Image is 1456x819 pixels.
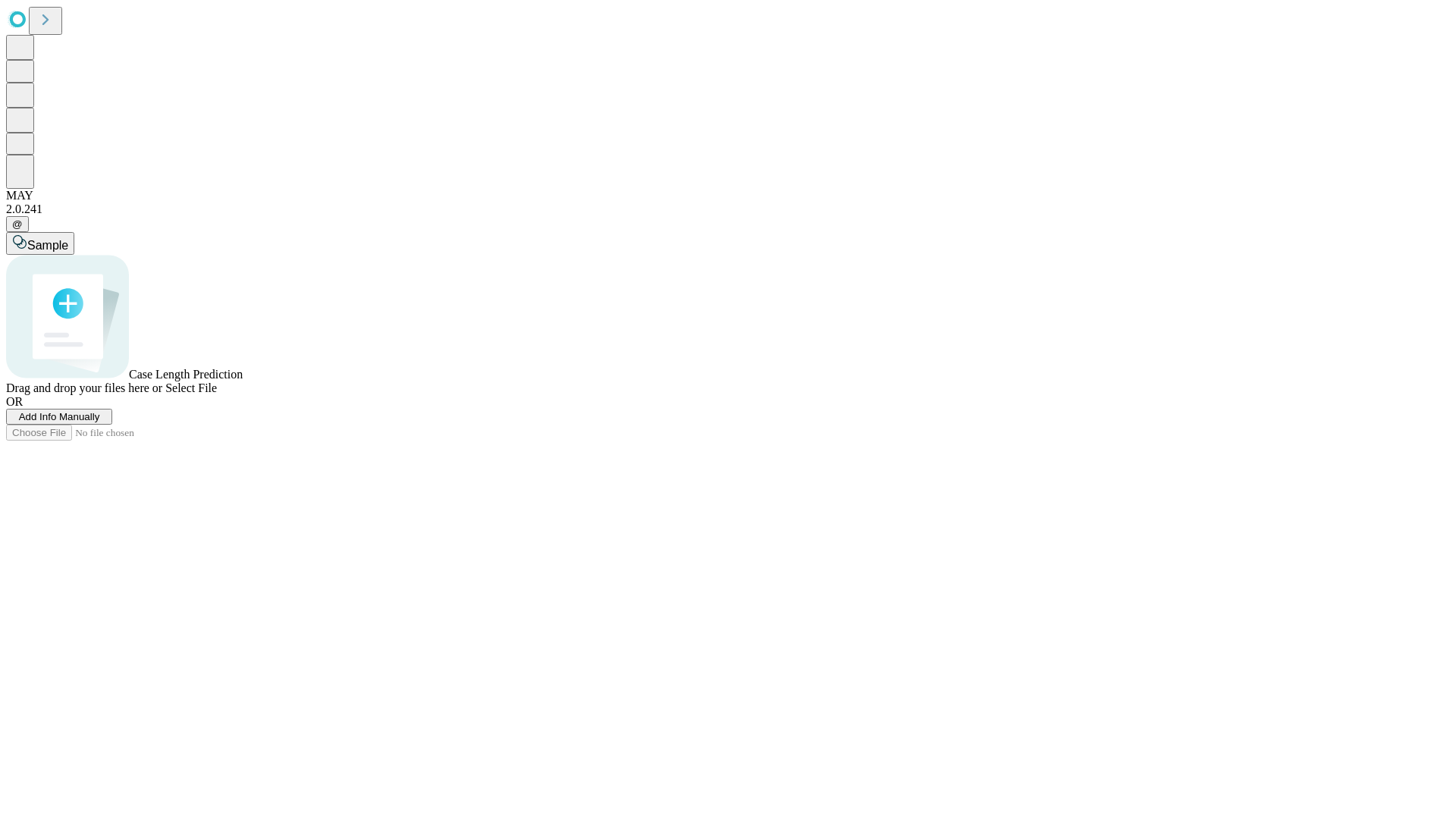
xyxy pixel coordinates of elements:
div: MAY [6,189,1450,202]
button: Sample [6,232,74,255]
span: Sample [27,239,68,252]
span: Select File [165,381,217,394]
button: @ [6,216,29,232]
span: OR [6,395,23,408]
span: Case Length Prediction [129,368,243,381]
span: Add Info Manually [19,411,100,422]
span: Drag and drop your files here or [6,381,162,394]
button: Add Info Manually [6,409,112,425]
span: @ [12,218,23,230]
div: 2.0.241 [6,202,1450,216]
